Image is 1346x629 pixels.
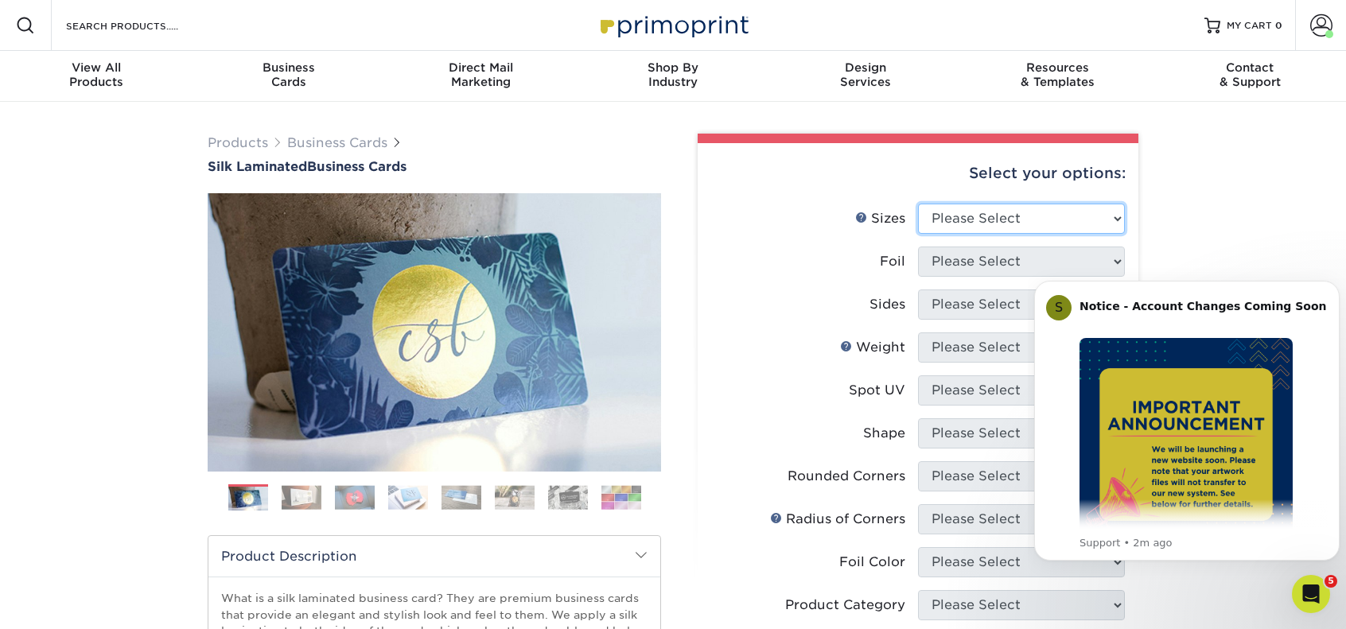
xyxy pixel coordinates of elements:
div: Sizes [855,209,905,228]
span: Shop By [577,60,769,75]
div: Cards [193,60,385,89]
a: DesignServices [769,51,962,102]
div: Product Category [785,596,905,615]
a: Shop ByIndustry [577,51,769,102]
div: & Templates [962,60,1154,89]
a: Business Cards [287,135,387,150]
img: Silk Laminated 01 [208,106,661,559]
div: Shape [863,424,905,443]
img: Business Cards 05 [442,485,481,510]
a: Direct MailMarketing [384,51,577,102]
input: SEARCH PRODUCTS..... [64,16,220,35]
div: & Support [1153,60,1346,89]
span: Resources [962,60,1154,75]
img: Business Cards 01 [228,479,268,518]
span: 0 [1275,20,1282,31]
span: Contact [1153,60,1346,75]
div: Services [769,60,962,89]
div: Rounded Corners [788,467,905,486]
div: Sides [869,295,905,314]
img: Business Cards 03 [335,485,375,510]
iframe: Intercom notifications message [1028,257,1346,586]
div: Spot UV [849,381,905,400]
a: Products [208,135,268,150]
span: MY CART [1227,19,1272,33]
img: Business Cards 06 [495,485,535,510]
div: Foil Color [839,553,905,572]
div: Weight [840,338,905,357]
img: Business Cards 02 [282,485,321,510]
span: Direct Mail [384,60,577,75]
h1: Business Cards [208,159,661,174]
div: Radius of Corners [770,510,905,529]
span: Design [769,60,962,75]
a: Silk LaminatedBusiness Cards [208,159,661,174]
img: Business Cards 04 [388,485,428,510]
div: Select your options: [710,143,1126,204]
img: Business Cards 08 [601,485,641,510]
div: Foil [880,252,905,271]
img: Business Cards 07 [548,485,588,510]
div: Industry [577,60,769,89]
a: Contact& Support [1153,51,1346,102]
span: 5 [1325,575,1337,588]
a: Resources& Templates [962,51,1154,102]
img: Primoprint [593,8,753,42]
a: BusinessCards [193,51,385,102]
iframe: Google Customer Reviews [4,580,135,623]
h2: Product Description [208,536,660,577]
span: Business [193,60,385,75]
iframe: Intercom live chat [1292,575,1330,613]
div: Marketing [384,60,577,89]
span: Silk Laminated [208,159,307,174]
